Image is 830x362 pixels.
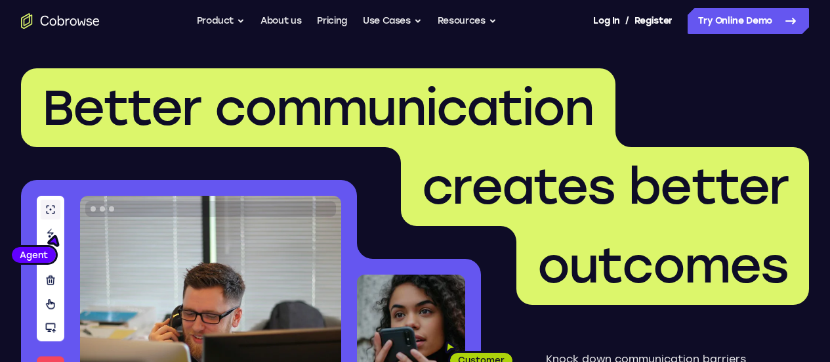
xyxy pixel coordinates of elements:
[593,8,619,34] a: Log In
[21,13,100,29] a: Go to the home page
[537,236,788,295] span: outcomes
[625,13,629,29] span: /
[422,157,788,216] span: creates better
[317,8,347,34] a: Pricing
[688,8,809,34] a: Try Online Demo
[197,8,245,34] button: Product
[363,8,422,34] button: Use Cases
[260,8,301,34] a: About us
[42,78,594,137] span: Better communication
[438,8,497,34] button: Resources
[634,8,673,34] a: Register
